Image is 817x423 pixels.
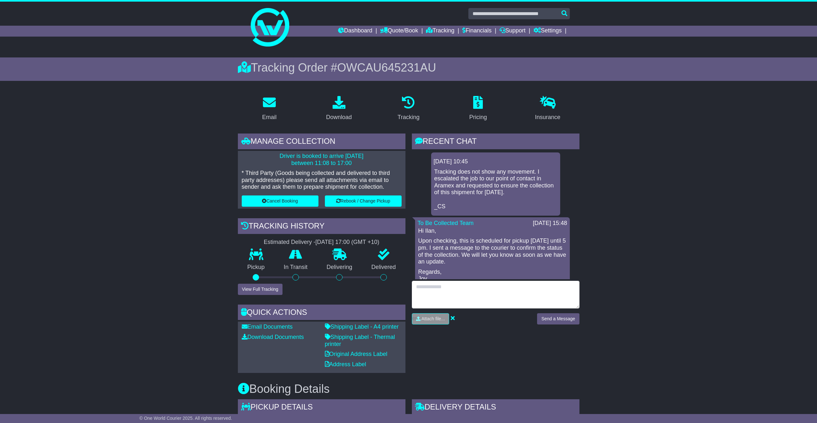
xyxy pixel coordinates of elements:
[242,334,304,340] a: Download Documents
[500,26,526,37] a: Support
[535,113,561,122] div: Insurance
[469,113,487,122] div: Pricing
[534,26,562,37] a: Settings
[325,351,387,357] a: Original Address Label
[242,153,402,167] p: Driver is booked to arrive [DATE] between 11:08 to 17:00
[426,26,454,37] a: Tracking
[242,170,402,191] p: * Third Party (Goods being collected and delivered to third party addresses) please send all atta...
[238,239,405,246] div: Estimated Delivery -
[465,94,491,124] a: Pricing
[533,220,567,227] div: [DATE] 15:48
[338,26,372,37] a: Dashboard
[262,113,276,122] div: Email
[362,264,405,271] p: Delivered
[238,284,282,295] button: View Full Tracking
[238,61,579,74] div: Tracking Order #
[258,94,281,124] a: Email
[397,113,419,122] div: Tracking
[337,61,436,74] span: OWCAU645231AU
[317,264,362,271] p: Delivering
[418,220,474,226] a: To Be Collected Team
[238,134,405,151] div: Manage collection
[434,158,558,165] div: [DATE] 10:45
[322,94,356,124] a: Download
[418,269,567,282] p: Regards, Joy
[242,324,293,330] a: Email Documents
[326,113,352,122] div: Download
[238,399,405,417] div: Pickup Details
[412,399,579,417] div: Delivery Details
[139,416,232,421] span: © One World Courier 2025. All rights reserved.
[325,324,399,330] a: Shipping Label - A4 printer
[325,334,395,347] a: Shipping Label - Thermal printer
[238,264,274,271] p: Pickup
[242,195,318,207] button: Cancel Booking
[316,239,379,246] div: [DATE] 17:00 (GMT +10)
[537,313,579,324] button: Send a Message
[274,264,317,271] p: In Transit
[238,383,579,395] h3: Booking Details
[325,361,366,367] a: Address Label
[380,26,418,37] a: Quote/Book
[434,168,557,210] p: Tracking does not show any movement. I escalated the job to our point of contact in Aramex and re...
[418,228,567,235] p: Hi Ilan,
[412,134,579,151] div: RECENT CHAT
[418,237,567,265] p: Upon checking, this is scheduled for pickup [DATE] until 5 pm. I sent a message to the courier to...
[393,94,423,124] a: Tracking
[531,94,565,124] a: Insurance
[238,305,405,322] div: Quick Actions
[238,218,405,236] div: Tracking history
[325,195,402,207] button: Rebook / Change Pickup
[462,26,491,37] a: Financials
